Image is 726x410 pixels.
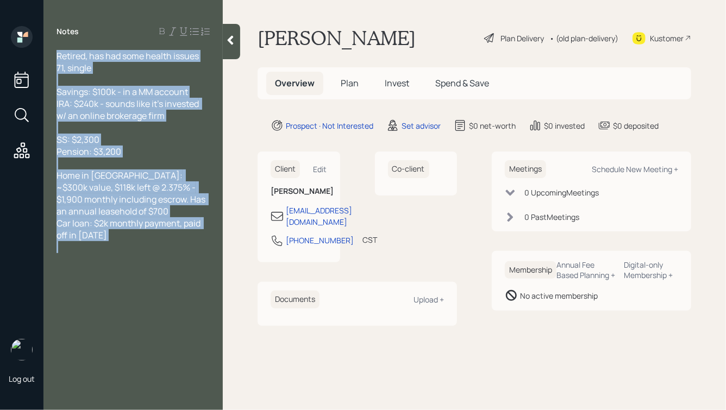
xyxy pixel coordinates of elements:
[524,187,599,198] div: 0 Upcoming Meeting s
[505,261,556,279] h6: Membership
[57,50,199,62] span: Retired, has had some health issues
[11,339,33,361] img: hunter_neumayer.jpg
[592,164,678,174] div: Schedule New Meeting +
[57,62,91,74] span: 71, single
[544,120,585,131] div: $0 invested
[57,217,202,241] span: Car loan: $2k monthly payment, paid off in [DATE]
[402,120,441,131] div: Set advisor
[549,33,618,44] div: • (old plan-delivery)
[613,120,659,131] div: $0 deposited
[650,33,684,44] div: Kustomer
[505,160,546,178] h6: Meetings
[57,146,121,157] span: Pension: $3,200
[57,98,201,122] span: IRA: $240k - sounds like it's invested w/ an online brokerage firm
[624,260,678,280] div: Digital-only Membership +
[385,77,409,89] span: Invest
[57,86,188,98] span: Savings: $100k - in a MM account
[275,77,315,89] span: Overview
[500,33,544,44] div: Plan Delivery
[57,26,79,37] label: Notes
[524,211,579,223] div: 0 Past Meeting s
[286,120,373,131] div: Prospect · Not Interested
[57,169,207,217] span: Home in [GEOGRAPHIC_DATA]: ~$300k value, $118k left @ 2.375% - $1,900 monthly including escrow. H...
[556,260,616,280] div: Annual Fee Based Planning +
[258,26,416,50] h1: [PERSON_NAME]
[9,374,35,384] div: Log out
[271,187,327,196] h6: [PERSON_NAME]
[520,290,598,301] div: No active membership
[435,77,489,89] span: Spend & Save
[314,164,327,174] div: Edit
[271,291,320,308] h6: Documents
[469,120,516,131] div: $0 net-worth
[286,235,354,246] div: [PHONE_NUMBER]
[341,77,359,89] span: Plan
[388,160,429,178] h6: Co-client
[271,160,300,178] h6: Client
[414,294,444,305] div: Upload +
[286,205,352,228] div: [EMAIL_ADDRESS][DOMAIN_NAME]
[362,234,377,245] div: CST
[57,134,99,146] span: SS: $2,300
